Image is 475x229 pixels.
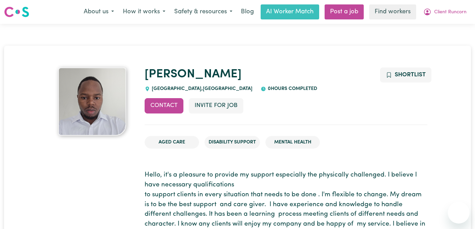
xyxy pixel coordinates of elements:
li: Aged Care [145,136,199,149]
button: Safety & resources [170,5,237,19]
a: Post a job [325,4,364,19]
span: Client Runcorn [434,9,466,16]
img: Dishan [58,67,126,136]
span: [GEOGRAPHIC_DATA] , [GEOGRAPHIC_DATA] [150,86,252,91]
a: Dishan's profile picture' [48,67,136,136]
iframe: Button to launch messaging window [448,202,470,224]
button: How it works [118,5,170,19]
button: Contact [145,98,183,113]
img: Careseekers logo [4,6,29,18]
button: My Account [419,5,471,19]
li: Mental Health [265,136,320,149]
a: [PERSON_NAME] [145,68,242,80]
span: Shortlist [395,72,426,78]
a: Blog [237,4,258,19]
span: 0 hours completed [266,86,317,91]
button: About us [79,5,118,19]
a: Careseekers logo [4,4,29,20]
a: Find workers [369,4,416,19]
button: Invite for Job [189,98,243,113]
li: Disability Support [204,136,260,149]
button: Add to shortlist [380,67,431,82]
a: AI Worker Match [261,4,319,19]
